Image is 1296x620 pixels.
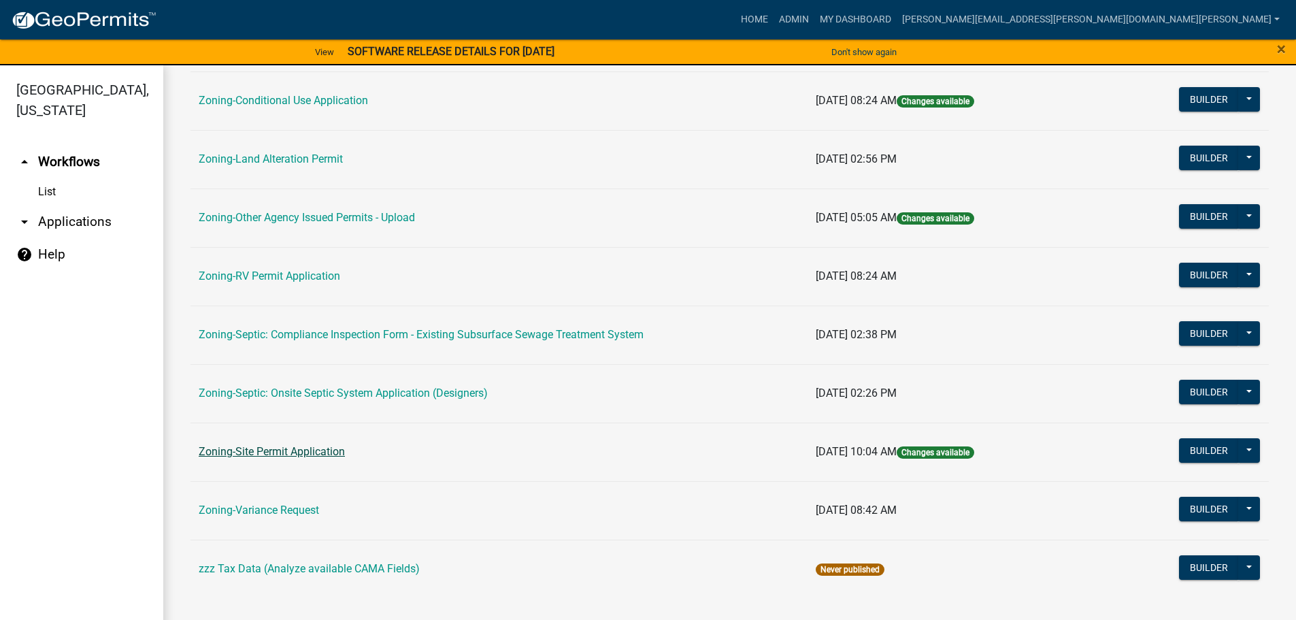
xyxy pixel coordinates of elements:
[199,562,420,575] a: zzz Tax Data (Analyze available CAMA Fields)
[816,328,897,341] span: [DATE] 02:38 PM
[16,214,33,230] i: arrow_drop_down
[897,212,974,225] span: Changes available
[199,270,340,282] a: Zoning-RV Permit Application
[310,41,339,63] a: View
[199,328,644,341] a: Zoning-Septic: Compliance Inspection Form - Existing Subsurface Sewage Treatment System
[199,504,319,517] a: Zoning-Variance Request
[199,387,488,399] a: Zoning-Septic: Onsite Septic System Application (Designers)
[735,7,774,33] a: Home
[816,504,897,517] span: [DATE] 08:42 AM
[1179,497,1239,521] button: Builder
[1277,39,1286,59] span: ×
[897,7,1285,33] a: [PERSON_NAME][EMAIL_ADDRESS][PERSON_NAME][DOMAIN_NAME][PERSON_NAME]
[816,152,897,165] span: [DATE] 02:56 PM
[348,45,554,58] strong: SOFTWARE RELEASE DETAILS FOR [DATE]
[816,94,897,107] span: [DATE] 08:24 AM
[199,152,343,165] a: Zoning-Land Alteration Permit
[1179,321,1239,346] button: Builder
[816,387,897,399] span: [DATE] 02:26 PM
[1179,263,1239,287] button: Builder
[1277,41,1286,57] button: Close
[1179,146,1239,170] button: Builder
[16,154,33,170] i: arrow_drop_up
[199,445,345,458] a: Zoning-Site Permit Application
[774,7,814,33] a: Admin
[16,246,33,263] i: help
[814,7,897,33] a: My Dashboard
[826,41,902,63] button: Don't show again
[1179,87,1239,112] button: Builder
[816,564,884,576] span: Never published
[1179,380,1239,404] button: Builder
[199,211,415,224] a: Zoning-Other Agency Issued Permits - Upload
[1179,204,1239,229] button: Builder
[1179,438,1239,463] button: Builder
[816,211,897,224] span: [DATE] 05:05 AM
[1179,555,1239,580] button: Builder
[816,445,897,458] span: [DATE] 10:04 AM
[199,94,368,107] a: Zoning-Conditional Use Application
[897,446,974,459] span: Changes available
[816,270,897,282] span: [DATE] 08:24 AM
[897,95,974,108] span: Changes available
